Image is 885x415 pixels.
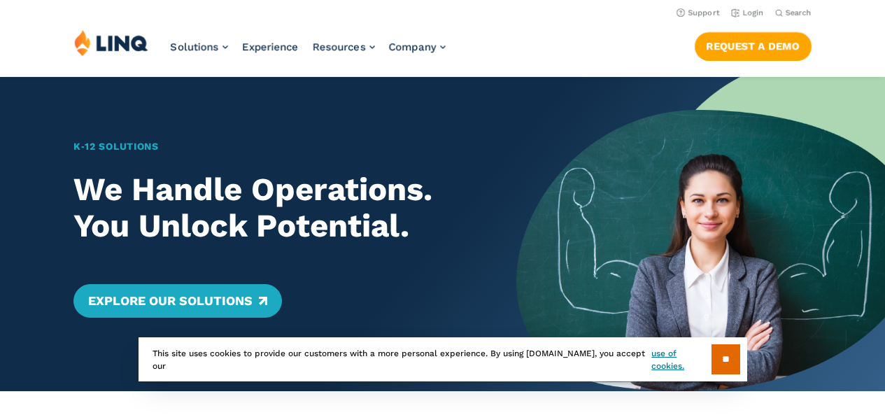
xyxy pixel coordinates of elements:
span: Resources [313,41,366,53]
a: Login [731,8,764,17]
a: Company [389,41,446,53]
nav: Primary Navigation [171,29,446,76]
a: Request a Demo [695,32,812,60]
button: Open Search Bar [775,8,812,18]
img: Home Banner [516,77,885,391]
img: LINQ | K‑12 Software [74,29,148,56]
a: Experience [242,41,299,53]
h2: We Handle Operations. You Unlock Potential. [73,171,480,245]
a: Resources [313,41,375,53]
a: use of cookies. [651,347,711,372]
h1: K‑12 Solutions [73,139,480,154]
span: Solutions [171,41,219,53]
a: Support [677,8,720,17]
a: Explore Our Solutions [73,284,281,318]
a: Solutions [171,41,228,53]
div: This site uses cookies to provide our customers with a more personal experience. By using [DOMAIN... [139,337,747,381]
span: Search [786,8,812,17]
nav: Button Navigation [695,29,812,60]
span: Company [389,41,437,53]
